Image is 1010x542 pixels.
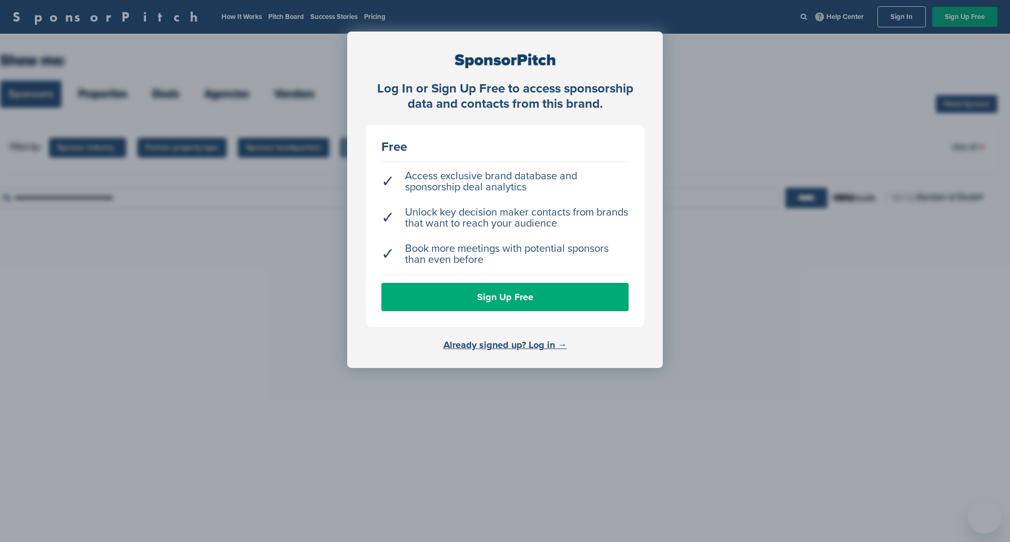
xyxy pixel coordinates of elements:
[381,202,629,234] li: Unlock key decision maker contacts from brands that want to reach your audience
[381,238,629,271] li: Book more meetings with potential sponsors than even before
[381,166,629,198] li: Access exclusive brand database and sponsorship deal analytics
[443,339,567,351] a: Already signed up? Log in →
[366,81,644,112] div: Log In or Sign Up Free to access sponsorship data and contacts from this brand.
[968,500,1002,534] iframe: Button to launch messaging window
[381,249,395,260] span: ✓
[381,176,395,187] span: ✓
[381,212,395,223] span: ✓
[381,283,629,311] a: Sign Up Free
[381,141,629,154] div: Free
